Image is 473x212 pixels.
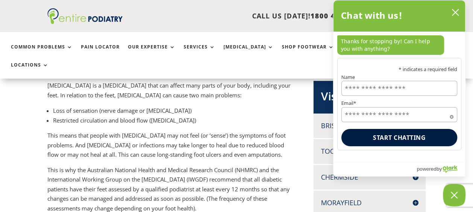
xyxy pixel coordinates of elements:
a: Locations [11,62,49,79]
h2: Chat with us! [341,8,402,23]
p: CALL US [DATE]! [132,11,363,21]
span: Required field [450,114,453,117]
a: Pain Locator [81,44,120,61]
span: by [436,164,442,174]
a: Shop Footwear [282,44,334,61]
p: [MEDICAL_DATA] is a [MEDICAL_DATA] that can affect many parts of your body, including your feet. ... [47,81,293,106]
input: Name [341,81,457,96]
h4: Morayfield [321,198,418,207]
img: logo (1) [47,8,123,24]
button: Close Chatbox [443,184,465,206]
div: chat [333,32,465,58]
a: Common Problems [11,44,73,61]
a: Entire Podiatry [47,18,123,26]
span: 1800 4 ENTIRE [310,11,363,20]
h4: Toowong [321,147,418,156]
a: Our Expertise [128,44,175,61]
label: Name [341,75,457,80]
li: Loss of sensation (nerve damage or [MEDICAL_DATA]) [53,106,293,115]
a: [MEDICAL_DATA] [224,44,274,61]
button: close chatbox [449,7,461,18]
h2: Visit Us [DATE] [321,88,418,108]
p: Thanks for stopping by! Can I help you with anything? [337,35,444,55]
span: powered [417,164,436,174]
h4: Brisbane CBD [321,121,418,130]
button: Start chatting [341,129,457,146]
input: Email [341,107,457,122]
li: Restricted circulation and blood flow ([MEDICAL_DATA]) [53,115,293,125]
a: Services [184,44,215,61]
label: Email* [341,101,457,106]
h4: Chermside [321,173,418,182]
p: * indicates a required field [341,67,457,72]
p: This means that people with [MEDICAL_DATA] may not feel (or ‘sense’) the symptoms of foot problem... [47,131,293,165]
a: Powered by Olark [417,162,465,176]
